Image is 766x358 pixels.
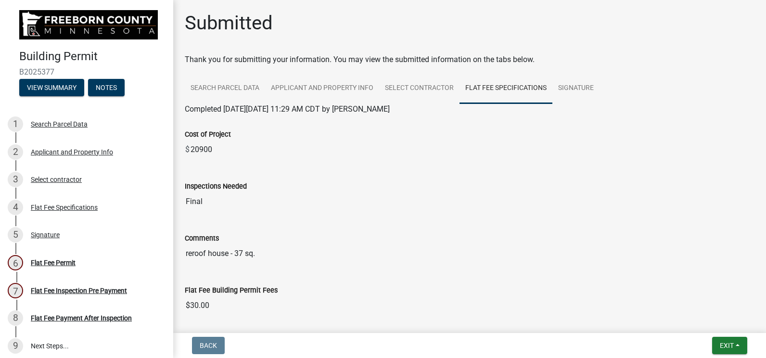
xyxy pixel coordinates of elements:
div: 6 [8,255,23,270]
div: 9 [8,338,23,354]
div: 5 [8,227,23,243]
a: Flat Fee Specifications [460,73,552,104]
a: Select contractor [379,73,460,104]
button: Exit [712,337,747,354]
a: Search Parcel Data [185,73,265,104]
div: Applicant and Property Info [31,149,113,155]
span: Back [200,342,217,349]
div: Flat Fee Inspection Pre Payment [31,287,127,294]
a: Signature [552,73,600,104]
div: 8 [8,310,23,326]
div: Thank you for submitting your information. You may view the submitted information on the tabs below. [185,54,754,65]
div: Flat Fee Specifications [31,204,98,211]
label: Cost of Project [185,131,231,138]
div: Flat Fee Payment After Inspection [31,315,132,321]
button: View Summary [19,79,84,96]
h1: Submitted [185,12,273,35]
div: 2 [8,144,23,160]
div: 4 [8,200,23,215]
div: 1 [8,116,23,132]
div: Flat Fee Permit [31,259,76,266]
wm-modal-confirm: Notes [88,84,125,92]
h4: Building Permit [19,50,166,64]
div: 7 [8,283,23,298]
a: Applicant and Property Info [265,73,379,104]
div: Search Parcel Data [31,121,88,128]
button: Back [192,337,225,354]
span: Completed [DATE][DATE] 11:29 AM CDT by [PERSON_NAME] [185,104,390,114]
span: Exit [720,342,734,349]
wm-modal-confirm: Summary [19,84,84,92]
div: Select contractor [31,176,82,183]
label: Inspections Needed [185,183,247,190]
span: B2025377 [19,67,154,77]
div: Signature [31,231,60,238]
span: $ [185,140,190,159]
div: 3 [8,172,23,187]
label: Flat Fee Building Permit Fees [185,287,278,294]
button: Notes [88,79,125,96]
img: Freeborn County, Minnesota [19,10,158,39]
label: Comments [185,235,219,242]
